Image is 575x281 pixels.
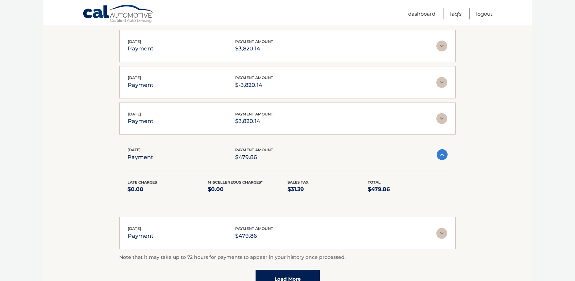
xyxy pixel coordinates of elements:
a: Dashboard [408,8,435,19]
p: $-3,820.14 [235,80,273,90]
img: accordion-active.svg [437,149,448,160]
span: Total [368,180,381,185]
span: [DATE] [128,75,141,80]
span: Late Charges [127,180,157,185]
p: $0.00 [208,185,288,194]
a: Cal Automotive [83,4,154,24]
span: payment amount [235,147,273,152]
p: $0.00 [127,185,208,194]
img: accordion-rest.svg [436,228,447,239]
span: payment amount [235,75,273,80]
a: FAQ's [450,8,461,19]
p: payment [128,116,154,126]
img: accordion-rest.svg [436,41,447,51]
p: Note that it may take up to 72 hours for payments to appear in your history once processed. [119,253,456,262]
p: $3,820.14 [235,116,273,126]
p: payment [128,231,154,241]
p: payment [128,44,154,53]
p: $479.86 [235,231,273,241]
span: payment amount [235,112,273,116]
p: $31.39 [287,185,368,194]
img: accordion-rest.svg [436,113,447,124]
span: Sales Tax [287,180,309,185]
p: $3,820.14 [235,44,273,53]
span: Miscelleneous Charges* [208,180,263,185]
span: payment amount [235,39,273,44]
span: [DATE] [127,147,141,152]
img: accordion-rest.svg [436,77,447,88]
span: payment amount [235,226,273,231]
span: [DATE] [128,112,141,116]
span: [DATE] [128,226,141,231]
p: $479.86 [235,153,273,162]
a: Logout [476,8,492,19]
p: $479.86 [368,185,448,194]
span: [DATE] [128,39,141,44]
p: payment [127,153,153,162]
p: payment [128,80,154,90]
